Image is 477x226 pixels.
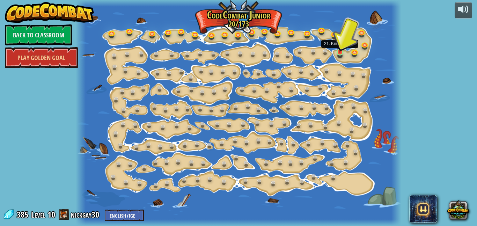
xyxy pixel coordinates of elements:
button: Adjust volume [455,2,472,19]
span: 10 [47,209,55,220]
span: Level [31,209,45,220]
a: Play Golden Goal [5,47,78,68]
img: CodeCombat - Learn how to code by playing a game [5,2,94,23]
span: 385 [17,209,30,220]
a: Back to Classroom [5,24,72,45]
img: level-banner-unstarted-subscriber.png [336,35,344,52]
a: nickgay30 [71,209,101,220]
